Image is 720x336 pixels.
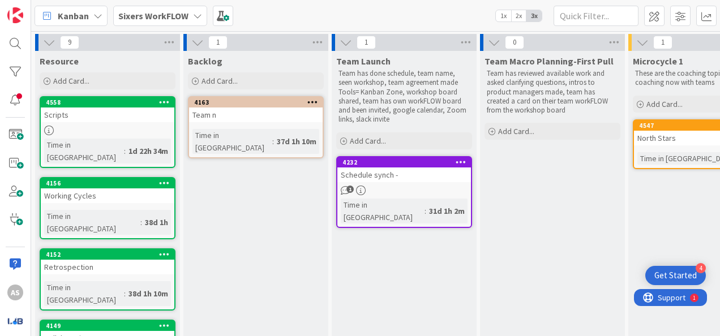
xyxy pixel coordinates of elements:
[208,36,228,49] span: 1
[126,145,171,157] div: 1d 22h 34m
[645,266,706,285] div: Open Get Started checklist, remaining modules: 4
[124,145,126,157] span: :
[272,135,274,148] span: :
[654,270,697,281] div: Get Started
[485,55,614,67] span: Team Macro Planning-First Pull
[346,186,354,193] span: 1
[44,139,124,163] div: Time in [GEOGRAPHIC_DATA]
[41,321,174,331] div: 4149
[194,98,323,106] div: 4163
[142,216,171,229] div: 38d 1h
[696,263,706,273] div: 4
[337,157,471,167] div: 4232
[46,98,174,106] div: 4558
[274,135,319,148] div: 37d 1h 10m
[118,10,188,21] b: Sixers WorkFLOW
[338,69,470,88] p: Team has done schedule, team name, seen workshop, team agreement made
[653,36,672,49] span: 1
[188,96,324,158] a: 4163Team nTime in [GEOGRAPHIC_DATA]:37d 1h 10m
[41,249,174,260] div: 4152
[41,107,174,122] div: Scripts
[202,76,238,86] span: Add Card...
[46,322,174,330] div: 4149
[189,97,323,122] div: 4163Team n
[425,205,426,217] span: :
[337,167,471,182] div: Schedule synch -
[60,36,79,49] span: 9
[46,179,174,187] div: 4156
[337,157,471,182] div: 4232Schedule synch -
[58,9,89,23] span: Kanban
[126,287,171,300] div: 38d 1h 10m
[554,6,638,26] input: Quick Filter...
[357,36,376,49] span: 1
[59,5,62,14] div: 1
[487,69,618,115] p: Team has reviewed available work and asked clarifying questions, intros to product managers made,...
[188,55,222,67] span: Backlog
[41,97,174,107] div: 4558
[41,188,174,203] div: Working Cycles
[189,107,323,122] div: Team n
[124,287,126,300] span: :
[41,178,174,203] div: 4156Working Cycles
[40,96,175,168] a: 4558ScriptsTime in [GEOGRAPHIC_DATA]:1d 22h 34m
[41,249,174,274] div: 4152Retrospection
[44,210,140,235] div: Time in [GEOGRAPHIC_DATA]
[633,55,683,67] span: Microcycle 1
[140,216,142,229] span: :
[46,251,174,259] div: 4152
[41,97,174,122] div: 4558Scripts
[44,281,124,306] div: Time in [GEOGRAPHIC_DATA]
[7,285,23,300] div: AS
[526,10,542,21] span: 3x
[40,248,175,311] a: 4152RetrospectionTime in [GEOGRAPHIC_DATA]:38d 1h 10m
[498,126,534,136] span: Add Card...
[646,99,683,109] span: Add Card...
[426,205,468,217] div: 31d 1h 2m
[338,88,470,124] p: Tools= Kanban Zone, workshop board shared, team has own workFLOW board and been invited, google c...
[41,178,174,188] div: 4156
[341,199,425,223] div: Time in [GEOGRAPHIC_DATA]
[40,55,79,67] span: Resource
[53,76,89,86] span: Add Card...
[511,10,526,21] span: 2x
[189,97,323,107] div: 4163
[40,177,175,239] a: 4156Working CyclesTime in [GEOGRAPHIC_DATA]:38d 1h
[336,156,472,228] a: 4232Schedule synch -Time in [GEOGRAPHIC_DATA]:31d 1h 2m
[496,10,511,21] span: 1x
[350,136,386,146] span: Add Card...
[24,2,52,15] span: Support
[7,313,23,329] img: avatar
[41,260,174,274] div: Retrospection
[505,36,524,49] span: 0
[342,158,471,166] div: 4232
[7,7,23,23] img: Visit kanbanzone.com
[192,129,272,154] div: Time in [GEOGRAPHIC_DATA]
[336,55,391,67] span: Team Launch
